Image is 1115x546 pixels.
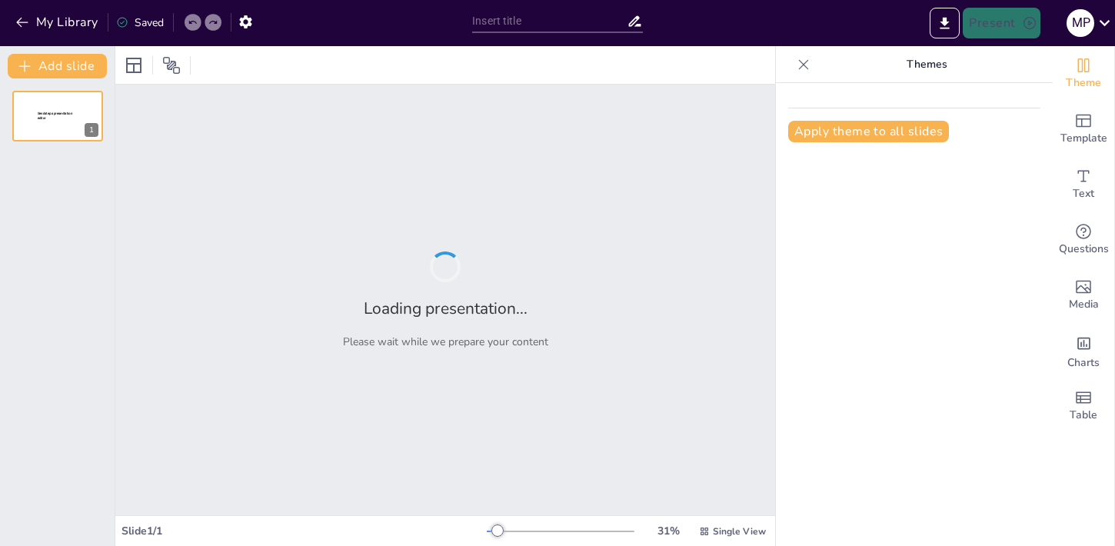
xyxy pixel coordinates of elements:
[472,10,627,32] input: Insert title
[121,524,487,538] div: Slide 1 / 1
[1053,268,1114,323] div: Add images, graphics, shapes or video
[116,15,164,30] div: Saved
[1067,8,1094,38] button: M P
[788,121,949,142] button: Apply theme to all slides
[1070,407,1097,424] span: Table
[1053,212,1114,268] div: Get real-time input from your audience
[1067,355,1100,371] span: Charts
[85,123,98,137] div: 1
[963,8,1040,38] button: Present
[343,335,548,349] p: Please wait while we prepare your content
[12,91,103,141] div: 1
[1053,378,1114,434] div: Add a table
[1060,130,1107,147] span: Template
[364,298,528,319] h2: Loading presentation...
[38,112,72,120] span: Sendsteps presentation editor
[1069,296,1099,313] span: Media
[1053,323,1114,378] div: Add charts and graphs
[713,525,766,538] span: Single View
[1067,9,1094,37] div: M P
[1066,75,1101,92] span: Theme
[650,524,687,538] div: 31 %
[1053,102,1114,157] div: Add ready made slides
[1053,157,1114,212] div: Add text boxes
[162,56,181,75] span: Position
[930,8,960,38] button: Export to PowerPoint
[8,54,107,78] button: Add slide
[1059,241,1109,258] span: Questions
[121,53,146,78] div: Layout
[12,10,105,35] button: My Library
[816,46,1037,83] p: Themes
[1073,185,1094,202] span: Text
[1053,46,1114,102] div: Change the overall theme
